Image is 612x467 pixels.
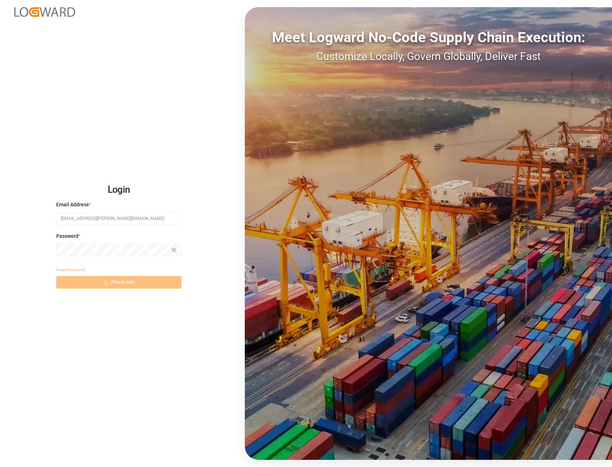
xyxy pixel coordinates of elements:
[56,212,181,225] input: Enter your email
[56,201,89,208] span: Email Address
[56,232,78,240] span: Password
[56,178,181,201] h2: Login
[245,27,612,48] div: Meet Logward No-Code Supply Chain Execution:
[14,7,75,17] img: Logward_new_orange.png
[245,48,612,64] div: Customize Locally, Govern Globally, Deliver Fast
